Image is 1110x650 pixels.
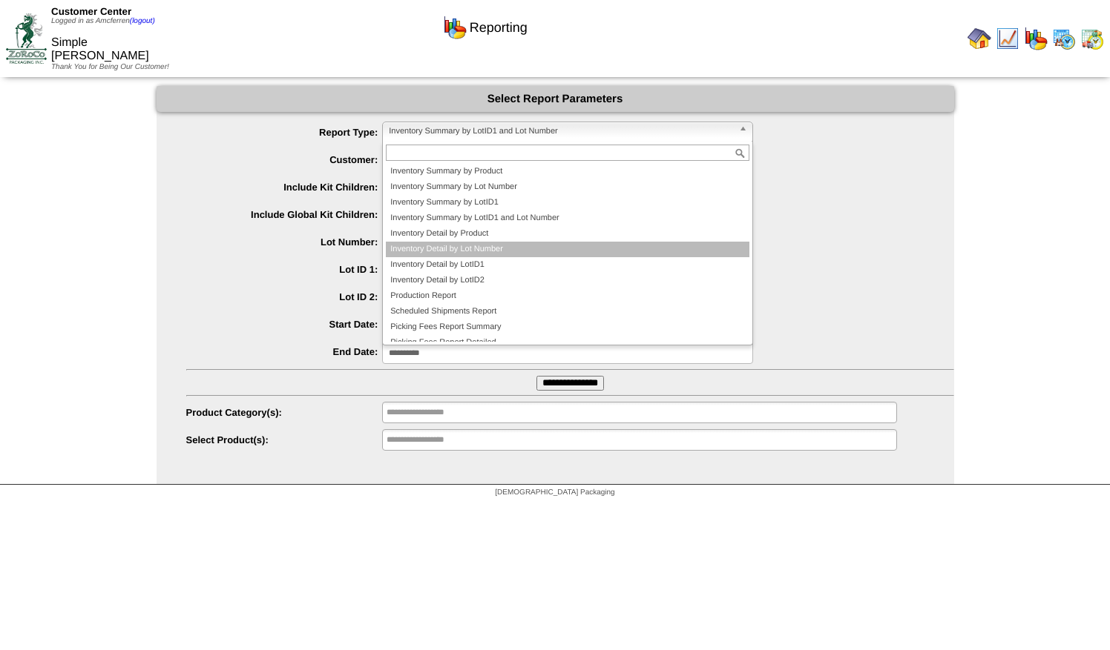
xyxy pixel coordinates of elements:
[186,319,383,330] label: Start Date:
[186,127,383,138] label: Report Type:
[186,236,383,248] label: Lot Number:
[186,407,383,418] label: Product Category(s):
[386,273,749,288] li: Inventory Detail by LotID2
[386,179,749,195] li: Inventory Summary by Lot Number
[186,264,383,275] label: Lot ID 1:
[1024,27,1048,50] img: graph.gif
[470,20,528,36] span: Reporting
[51,36,149,62] span: Simple [PERSON_NAME]
[495,488,614,497] span: [DEMOGRAPHIC_DATA] Packaging
[186,182,383,193] label: Include Kit Children:
[386,164,749,179] li: Inventory Summary by Product
[389,122,733,140] span: Inventory Summary by LotID1 and Lot Number
[996,27,1019,50] img: line_graph.gif
[386,335,749,351] li: Picking Fees Report Detailed
[51,63,169,71] span: Thank You for Being Our Customer!
[443,16,467,39] img: graph.gif
[386,304,749,319] li: Scheduled Shipments Report
[1052,27,1076,50] img: calendarprod.gif
[130,17,155,25] a: (logout)
[51,6,131,17] span: Customer Center
[386,242,749,257] li: Inventory Detail by Lot Number
[1080,27,1104,50] img: calendarinout.gif
[157,86,954,112] div: Select Report Parameters
[186,346,383,357] label: End Date:
[386,257,749,273] li: Inventory Detail by LotID1
[386,226,749,242] li: Inventory Detail by Product
[186,149,954,166] span: Simple [PERSON_NAME]
[186,154,383,165] label: Customer:
[386,195,749,210] li: Inventory Summary by LotID1
[968,27,991,50] img: home.gif
[386,319,749,335] li: Picking Fees Report Summary
[386,210,749,226] li: Inventory Summary by LotID1 and Lot Number
[386,288,749,304] li: Production Report
[6,13,47,63] img: ZoRoCo_Logo(Green%26Foil)%20jpg.webp
[186,434,383,445] label: Select Product(s):
[51,17,155,25] span: Logged in as Amcferren
[186,291,383,302] label: Lot ID 2:
[186,209,383,220] label: Include Global Kit Children:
